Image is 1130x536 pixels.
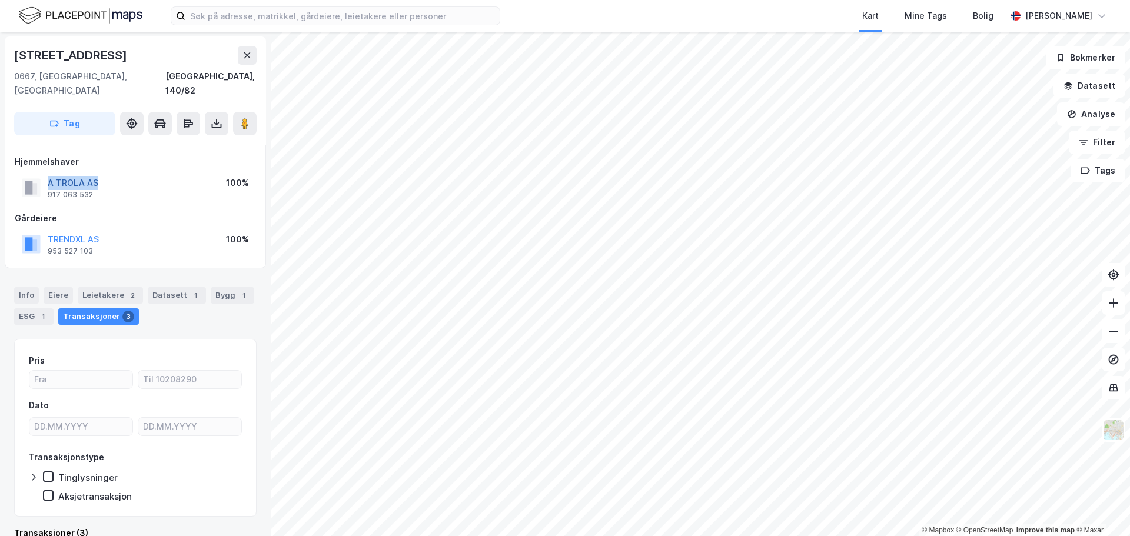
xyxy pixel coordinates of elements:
button: Datasett [1053,74,1125,98]
div: 953 527 103 [48,247,93,256]
img: logo.f888ab2527a4732fd821a326f86c7f29.svg [19,5,142,26]
div: Hjemmelshaver [15,155,256,169]
div: Transaksjoner [58,308,139,325]
div: Tinglysninger [58,472,118,483]
button: Filter [1069,131,1125,154]
div: 1 [238,289,250,301]
div: 1 [190,289,201,301]
div: Gårdeiere [15,211,256,225]
input: Fra [29,371,132,388]
div: Dato [29,398,49,412]
div: 3 [122,311,134,322]
div: Info [14,287,39,304]
a: Mapbox [922,526,954,534]
button: Tags [1071,159,1125,182]
button: Tag [14,112,115,135]
div: Transaksjonstype [29,450,104,464]
img: Z [1102,419,1125,441]
div: 100% [226,176,249,190]
div: Datasett [148,287,206,304]
div: Leietakere [78,287,143,304]
div: Eiere [44,287,73,304]
button: Analyse [1057,102,1125,126]
button: Bokmerker [1046,46,1125,69]
input: DD.MM.YYYY [29,418,132,435]
div: Mine Tags [905,9,947,23]
div: ESG [14,308,54,325]
a: OpenStreetMap [956,526,1013,534]
div: [PERSON_NAME] [1025,9,1092,23]
div: 100% [226,232,249,247]
div: Pris [29,354,45,368]
div: Bygg [211,287,254,304]
div: Bolig [973,9,993,23]
div: 917 063 532 [48,190,93,199]
div: [GEOGRAPHIC_DATA], 140/82 [165,69,257,98]
div: Kart [862,9,879,23]
input: DD.MM.YYYY [138,418,241,435]
a: Improve this map [1016,526,1075,534]
div: 1 [37,311,49,322]
div: [STREET_ADDRESS] [14,46,129,65]
input: Til 10208290 [138,371,241,388]
div: 2 [127,289,138,301]
input: Søk på adresse, matrikkel, gårdeiere, leietakere eller personer [185,7,500,25]
iframe: Chat Widget [1071,480,1130,536]
div: 0667, [GEOGRAPHIC_DATA], [GEOGRAPHIC_DATA] [14,69,165,98]
div: Aksjetransaksjon [58,491,132,502]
